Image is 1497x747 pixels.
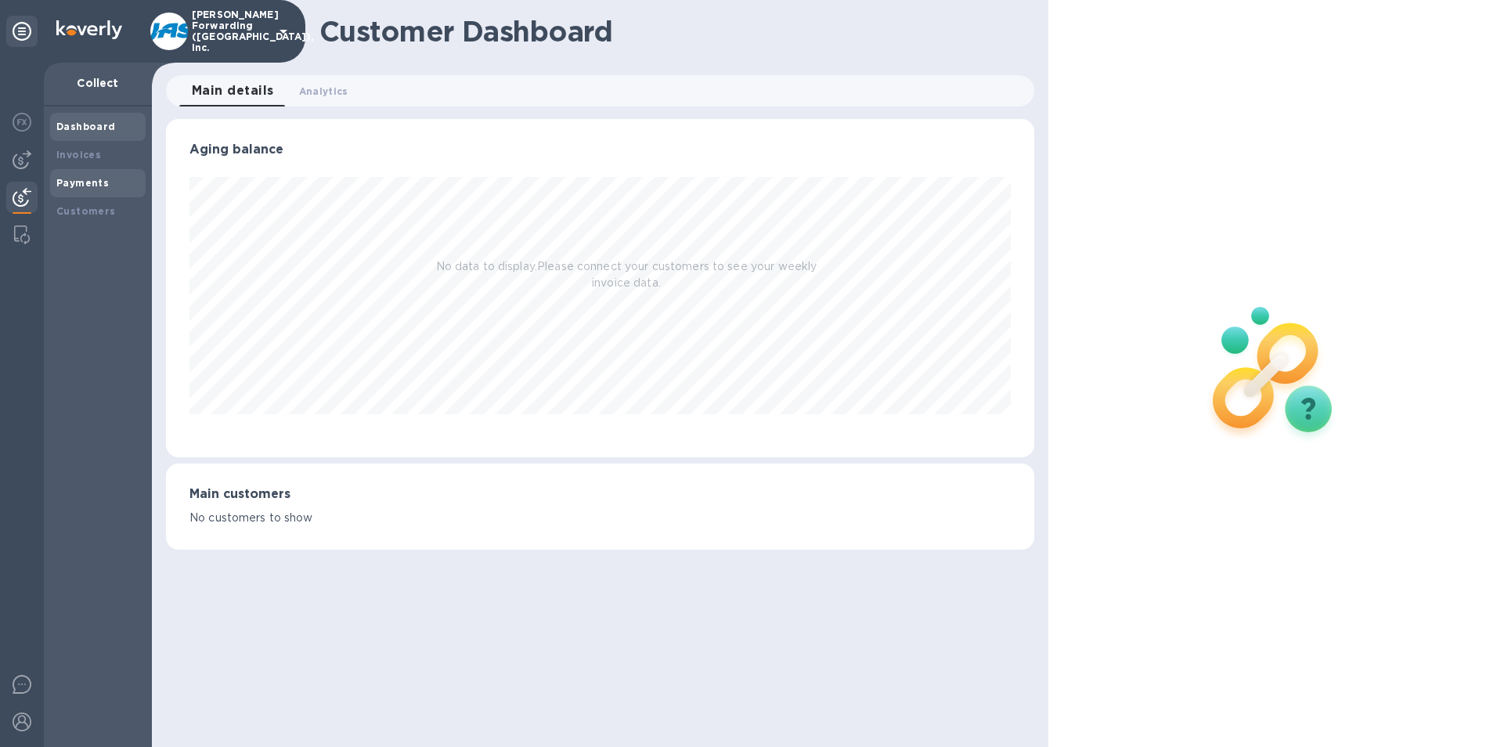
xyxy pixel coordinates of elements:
[56,205,116,217] b: Customers
[56,121,116,132] b: Dashboard
[319,15,1023,48] h1: Customer Dashboard
[56,20,122,39] img: Logo
[6,16,38,47] div: Unpin categories
[192,80,274,102] span: Main details
[189,487,1011,502] h3: Main customers
[13,113,31,132] img: Foreign exchange
[56,149,101,161] b: Invoices
[299,83,348,99] span: Analytics
[192,9,270,53] p: [PERSON_NAME] Forwarding ([GEOGRAPHIC_DATA]), Inc.
[56,177,109,189] b: Payments
[56,75,139,91] p: Collect
[189,510,1011,526] p: No customers to show
[189,143,1011,157] h3: Aging balance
